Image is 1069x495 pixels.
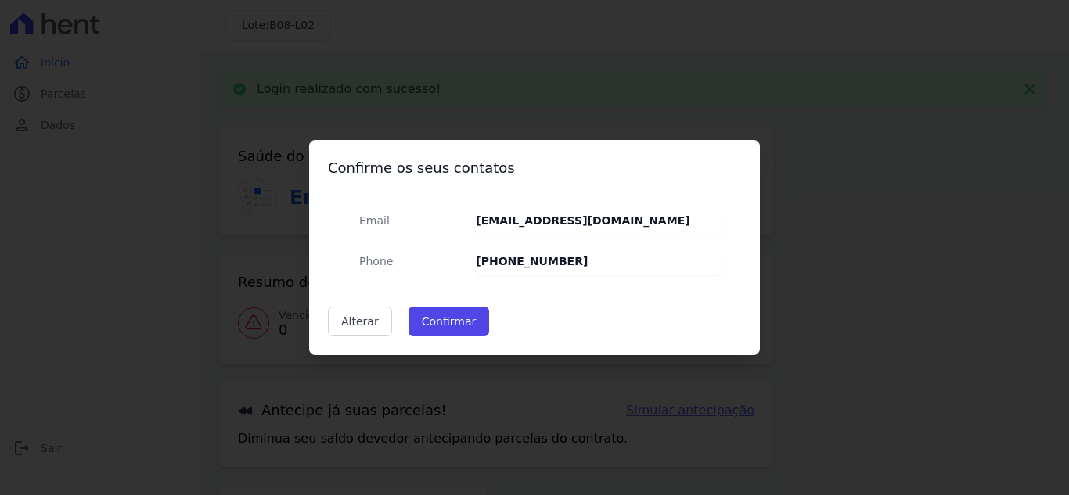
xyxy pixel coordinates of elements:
[328,159,741,178] h3: Confirme os seus contatos
[409,307,490,336] button: Confirmar
[359,214,390,227] span: translation missing: pt-BR.public.contracts.modal.confirmation.email
[359,255,393,267] span: translation missing: pt-BR.public.contracts.modal.confirmation.phone
[476,214,689,227] strong: [EMAIL_ADDRESS][DOMAIN_NAME]
[328,307,392,336] a: Alterar
[476,255,588,267] strong: [PHONE_NUMBER]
